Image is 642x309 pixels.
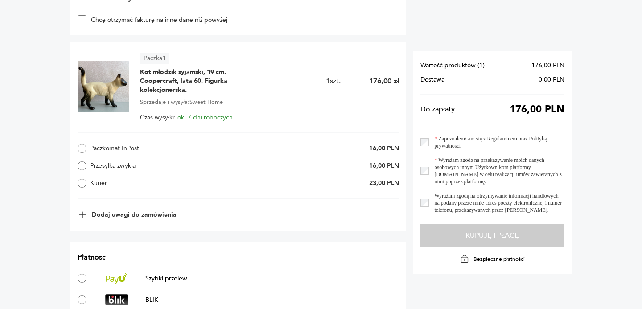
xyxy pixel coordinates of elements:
span: Wartość produktów ( 1 ) [420,62,485,69]
span: Kot młodzik syjamski, 19 cm. Coopercraft, lata 60. Figurka kolekcjonerska. [140,68,251,95]
input: Przesylka zwykla [78,161,86,170]
span: 176,00 PLN [531,62,564,69]
button: Dodaj uwagi do zamówienia [78,210,177,220]
img: Kot młodzik syjamski, 19 cm. Coopercraft, lata 60. Figurka kolekcjonerska. [78,61,129,112]
p: 176,00 zł [369,76,399,86]
p: 16,00 PLN [369,144,399,152]
span: Dostawa [420,76,444,83]
img: Ikona kłódki [460,255,469,264]
span: 1 szt. [326,76,341,86]
img: BLIK [105,294,128,305]
input: Paczkomat InPost [78,144,86,153]
p: BLIK [145,296,158,304]
label: Przesylka zwykla [78,161,214,170]
label: Kurier [78,179,214,188]
img: Szybki przelew [106,273,127,284]
span: 0,00 PLN [539,76,564,83]
a: Regulaminem [487,136,517,142]
p: 16,00 PLN [369,161,399,170]
span: ok. 7 dni roboczych [177,113,233,122]
input: BLIKBLIK [78,295,86,304]
span: 176,00 PLN [510,106,564,113]
label: Paczkomat InPost [78,144,214,153]
p: Bezpieczne płatności [473,255,525,263]
article: Paczka 1 [140,53,169,64]
span: Do zapłaty [420,106,455,113]
h2: Płatność [78,252,399,262]
label: Wyrażam zgodę na otrzymywanie informacji handlowych na podany przeze mnie adres poczty elektronic... [429,192,564,214]
input: Kurier [78,179,86,188]
label: Wyrażam zgodę na przekazywanie moich danych osobowych innym Użytkownikom platformy [DOMAIN_NAME] ... [429,157,564,185]
p: 23,00 PLN [369,179,399,187]
input: Szybki przelewSzybki przelew [78,274,86,283]
span: Sprzedaje i wysyła: Sweet Home [140,97,223,107]
label: Chcę otrzymać fakturę na inne dane niż powyżej [86,16,227,24]
label: Zapoznałem/-am się z oraz [429,135,564,149]
span: Czas wysyłki: [140,114,233,121]
p: Szybki przelew [145,274,187,283]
